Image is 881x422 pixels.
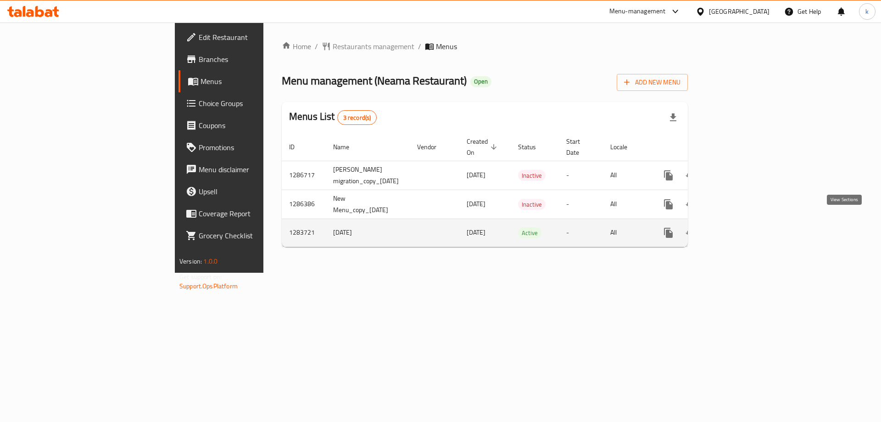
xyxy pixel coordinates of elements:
td: All [603,161,650,190]
span: Menu management ( Neama Restaurant ) [282,70,467,91]
span: Status [518,141,548,152]
a: Coverage Report [178,203,322,225]
span: k [865,6,869,17]
span: Version: [179,255,202,267]
a: Promotions [178,136,322,158]
div: Export file [662,107,684,129]
li: / [418,41,421,52]
a: Branches [178,48,322,70]
span: [DATE] [467,226,485,238]
span: Created On [467,136,500,158]
a: Support.OpsPlatform [179,280,238,292]
span: [DATE] [467,169,485,181]
button: Change Status [680,193,702,215]
button: Change Status [680,164,702,186]
span: Menus [201,76,315,87]
span: Menus [436,41,457,52]
span: Inactive [518,170,546,181]
span: Grocery Checklist [199,230,315,241]
span: Inactive [518,199,546,210]
button: more [658,164,680,186]
td: All [603,219,650,247]
span: Branches [199,54,315,65]
span: ID [289,141,307,152]
table: enhanced table [282,133,753,247]
nav: breadcrumb [282,41,688,52]
a: Edit Restaurant [178,26,322,48]
td: - [559,219,603,247]
span: Choice Groups [199,98,315,109]
span: 3 record(s) [338,113,377,122]
a: Choice Groups [178,92,322,114]
div: Active [518,227,541,238]
a: Menus [178,70,322,92]
span: Upsell [199,186,315,197]
td: [DATE] [326,219,410,247]
span: Start Date [566,136,592,158]
span: Promotions [199,142,315,153]
button: more [658,193,680,215]
div: Total records count [337,110,377,125]
td: All [603,190,650,219]
span: Coverage Report [199,208,315,219]
span: Locale [610,141,639,152]
div: Open [470,76,491,87]
th: Actions [650,133,753,161]
a: Upsell [178,180,322,203]
a: Coupons [178,114,322,136]
span: Get support on: [179,271,222,283]
td: - [559,190,603,219]
span: Edit Restaurant [199,32,315,43]
a: Restaurants management [322,41,414,52]
span: Vendor [417,141,448,152]
span: Name [333,141,361,152]
span: Add New Menu [624,77,680,88]
h2: Menus List [289,110,377,125]
a: Menu disclaimer [178,158,322,180]
td: - [559,161,603,190]
div: [GEOGRAPHIC_DATA] [709,6,769,17]
td: [PERSON_NAME] migration_copy_[DATE] [326,161,410,190]
div: Menu-management [609,6,666,17]
td: New Menu_copy_[DATE] [326,190,410,219]
span: Open [470,78,491,85]
span: 1.0.0 [203,255,217,267]
span: Active [518,228,541,238]
span: Coupons [199,120,315,131]
span: Menu disclaimer [199,164,315,175]
button: more [658,222,680,244]
span: [DATE] [467,198,485,210]
span: Restaurants management [333,41,414,52]
button: Add New Menu [617,74,688,91]
a: Grocery Checklist [178,225,322,247]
